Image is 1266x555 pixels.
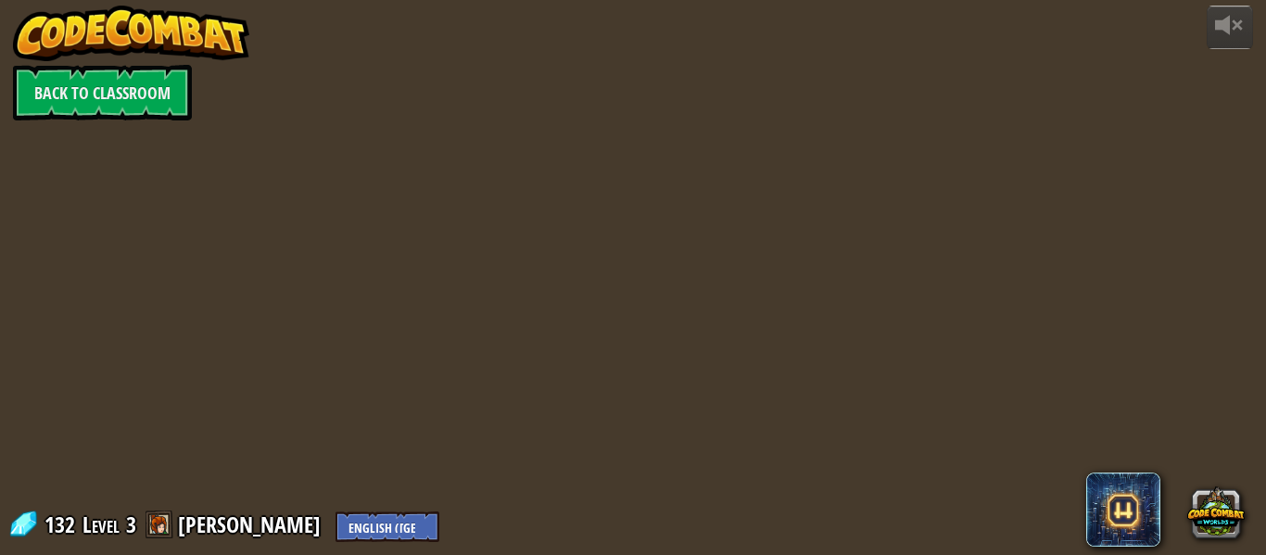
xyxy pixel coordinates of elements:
[44,510,81,539] span: 132
[178,510,326,539] a: [PERSON_NAME]
[1207,6,1253,49] button: Adjust volume
[13,65,192,120] a: Back to Classroom
[13,6,250,61] img: CodeCombat - Learn how to code by playing a game
[82,510,120,540] span: Level
[126,510,136,539] span: 3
